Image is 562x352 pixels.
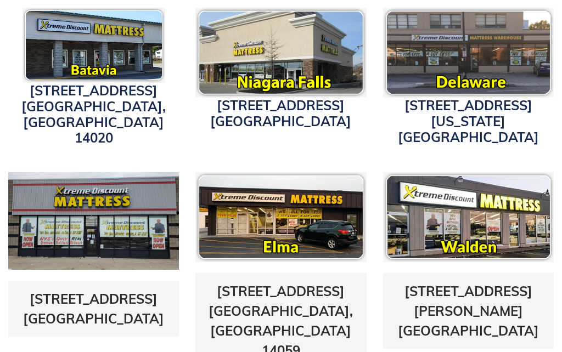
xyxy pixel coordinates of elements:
img: transit-store-photo2-1642015179745.jpg [8,172,179,270]
img: Xtreme Discount Mattress Niagara Falls [195,8,366,98]
a: [STREET_ADDRESS][PERSON_NAME][GEOGRAPHIC_DATA] [398,283,539,339]
a: [STREET_ADDRESS][GEOGRAPHIC_DATA] [23,291,164,327]
a: [STREET_ADDRESS][US_STATE][GEOGRAPHIC_DATA] [398,97,539,145]
img: pf-c8c7db02--bataviaicon.png [23,8,165,83]
img: pf-118c8166--delawareicon.png [383,8,554,98]
a: [STREET_ADDRESS][GEOGRAPHIC_DATA] [210,97,351,129]
img: pf-16118c81--waldenicon.png [383,172,554,262]
a: [STREET_ADDRESS][GEOGRAPHIC_DATA], [GEOGRAPHIC_DATA] 14020 [21,82,166,146]
img: pf-8166afa1--elmaicon.png [195,172,366,262]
